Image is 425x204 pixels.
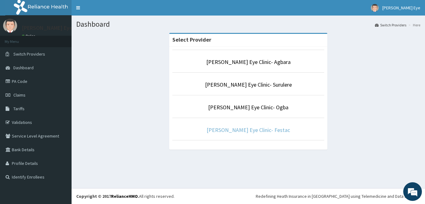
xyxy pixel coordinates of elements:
li: Here [407,22,420,28]
a: RelianceHMO [111,193,138,199]
span: Switch Providers [13,51,45,57]
span: Dashboard [13,65,34,70]
a: Switch Providers [375,22,406,28]
a: [PERSON_NAME] Eye Clinic- Festac [207,126,290,134]
strong: Copyright © 2017 . [76,193,139,199]
strong: Select Provider [172,36,211,43]
img: User Image [371,4,379,12]
p: [PERSON_NAME] Eye [22,25,72,31]
span: Tariffs [13,106,25,111]
footer: All rights reserved. [72,188,425,204]
span: Claims [13,92,26,98]
span: [PERSON_NAME] Eye [382,5,420,11]
h1: Dashboard [76,20,420,28]
a: [PERSON_NAME] Eye Clinic- Surulere [205,81,292,88]
div: Redefining Heath Insurance in [GEOGRAPHIC_DATA] using Telemedicine and Data Science! [256,193,420,199]
img: User Image [3,19,17,33]
a: Online [22,34,37,38]
a: [PERSON_NAME] Eye Clinic- Agbara [206,58,291,66]
a: [PERSON_NAME] Eye Clinic- Ogba [208,104,288,111]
